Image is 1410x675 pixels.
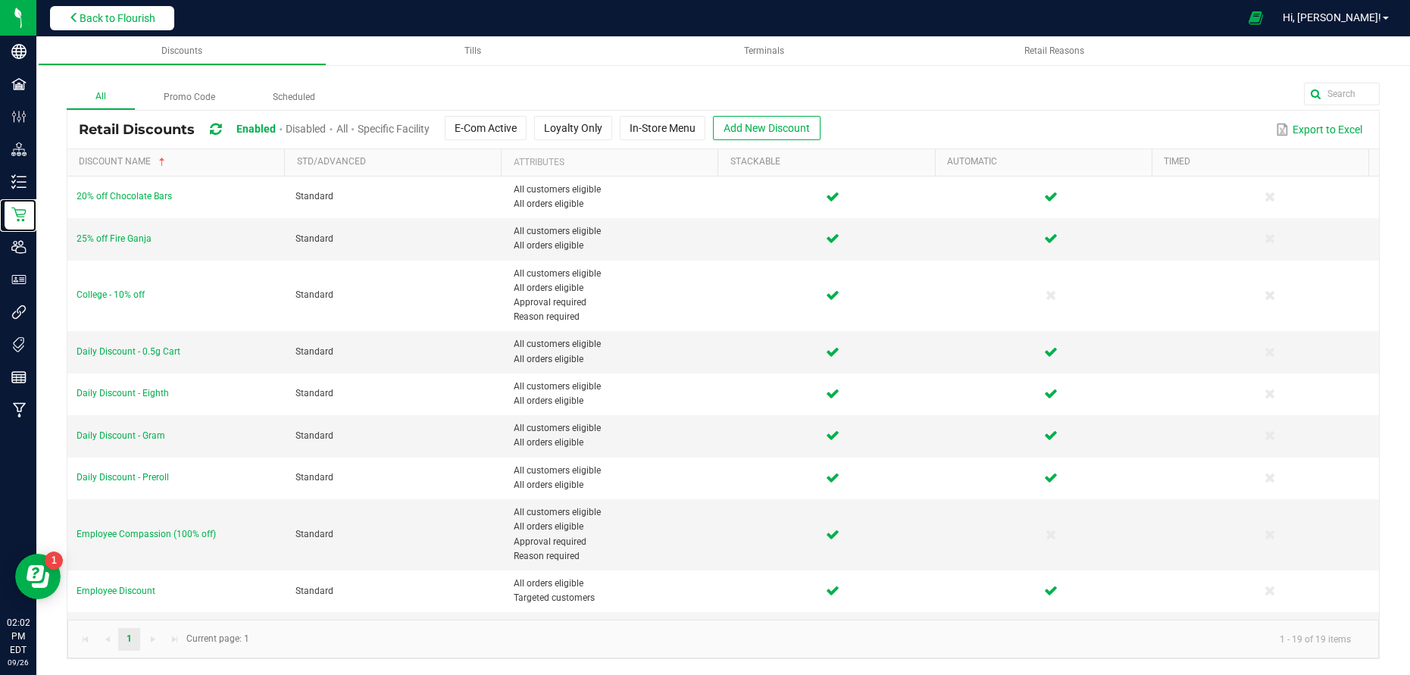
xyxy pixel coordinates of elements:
p: 02:02 PM EDT [7,616,30,657]
span: All orders eligible [514,239,714,253]
span: Hi, [PERSON_NAME]! [1283,11,1381,23]
inline-svg: Configuration [11,109,27,124]
span: Add New Discount [724,122,810,134]
span: Daily Discount - Eighth [77,388,169,398]
span: Standard [295,233,333,244]
span: Approval required [514,535,714,549]
iframe: Resource center unread badge [45,552,63,570]
inline-svg: Retail [11,207,27,222]
span: All orders eligible [514,577,714,591]
span: Sortable [156,156,168,168]
span: Retail Reasons [1024,45,1084,56]
span: 25% off Fire Ganja [77,233,152,244]
span: Discounts [161,45,202,56]
button: Back to Flourish [50,6,174,30]
span: Daily Discount - Preroll [77,472,169,483]
iframe: Resource center [15,554,61,599]
span: Standard [295,472,333,483]
span: All orders eligible [514,394,714,408]
span: All customers eligible [514,464,714,478]
span: All orders eligible [514,281,714,295]
span: Standard [295,586,333,596]
span: Back to Flourish [80,12,155,24]
span: Enabled [236,123,276,135]
inline-svg: Facilities [11,77,27,92]
a: Std/AdvancedSortable [297,156,496,168]
span: 20% off Chocolate Bars [77,191,172,202]
span: All customers eligible [514,618,714,633]
span: All customers eligible [514,267,714,281]
span: Reason required [514,310,714,324]
kendo-pager-info: 1 - 19 of 19 items [258,627,1363,652]
span: Standard [295,289,333,300]
span: All customers eligible [514,505,714,520]
span: All orders eligible [514,478,714,492]
span: All customers eligible [514,380,714,394]
th: Attributes [501,149,718,177]
label: All [67,85,135,110]
button: Export to Excel [1272,117,1366,142]
span: Reason required [514,549,714,564]
span: All customers eligible [514,421,714,436]
span: All customers eligible [514,183,714,197]
span: Approval required [514,295,714,310]
span: Standard [295,346,333,357]
span: All orders eligible [514,197,714,211]
span: Targeted customers [514,591,714,605]
inline-svg: Company [11,44,27,59]
span: All customers eligible [514,337,714,352]
inline-svg: Users [11,239,27,255]
span: Employee Discount [77,586,155,596]
inline-svg: Distribution [11,142,27,157]
a: Discount NameSortable [79,156,279,168]
span: Standard [295,529,333,539]
span: Daily Discount - 0.5g Cart [77,346,180,357]
kendo-pager: Current page: 1 [67,620,1379,658]
inline-svg: User Roles [11,272,27,287]
inline-svg: Tags [11,337,27,352]
button: Loyalty Only [534,116,612,140]
inline-svg: Manufacturing [11,402,27,417]
span: College - 10% off [77,289,145,300]
span: Open Ecommerce Menu [1239,3,1273,33]
a: Page 1 [118,628,140,651]
span: Standard [295,191,333,202]
span: All [336,123,348,135]
label: Promo Code [135,86,244,109]
span: Daily Discount - Gram [77,430,165,441]
span: Terminals [744,45,784,56]
span: Disabled [286,123,326,135]
span: Tills [464,45,481,56]
div: Retail Discounts [79,116,832,144]
inline-svg: Inventory [11,174,27,189]
span: Standard [295,430,333,441]
a: StackableSortable [730,156,930,168]
a: TimedSortable [1164,156,1363,168]
span: All orders eligible [514,436,714,450]
span: Employee Compassion (100% off) [77,529,216,539]
button: In-Store Menu [620,116,705,140]
button: Add New Discount [713,116,821,140]
inline-svg: Reports [11,370,27,385]
span: All orders eligible [514,352,714,367]
p: 09/26 [7,657,30,668]
button: E-Com Active [445,116,527,140]
span: All orders eligible [514,520,714,534]
span: Specific Facility [358,123,430,135]
a: AutomaticSortable [947,156,1146,168]
input: Search [1304,83,1380,105]
label: Scheduled [244,86,344,109]
span: All customers eligible [514,224,714,239]
span: Standard [295,388,333,398]
inline-svg: Integrations [11,305,27,320]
